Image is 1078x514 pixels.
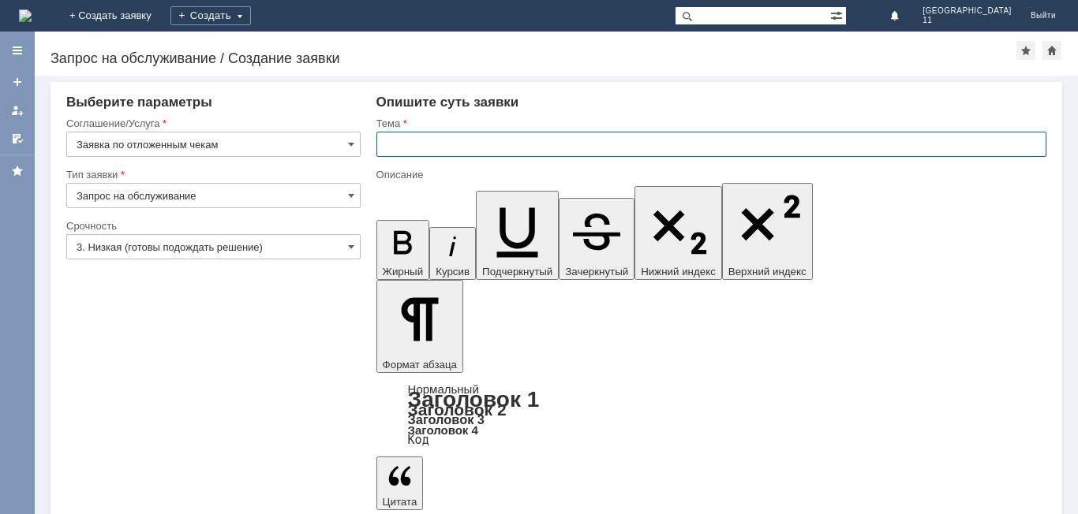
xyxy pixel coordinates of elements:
div: Запрос на обслуживание / Создание заявки [51,50,1016,66]
a: Код [408,433,429,447]
div: Соглашение/Услуга [66,118,357,128]
a: Заголовок 1 [408,387,540,412]
a: Заголовок 4 [408,423,478,437]
span: Зачеркнутый [565,266,628,277]
span: Формат абзаца [383,359,457,371]
span: Курсив [436,266,470,277]
div: Описание [376,169,1043,180]
span: Жирный [383,266,424,277]
a: Мои заявки [5,98,30,123]
div: Тип заявки [66,169,357,180]
span: Цитата [383,496,417,508]
span: Опишите суть заявки [376,95,519,110]
button: Зачеркнутый [559,198,634,280]
div: Создать [170,6,251,25]
button: Верхний индекс [722,183,813,280]
span: 11 [923,16,1012,25]
button: Подчеркнутый [476,191,559,280]
span: Расширенный поиск [830,7,846,22]
a: Нормальный [408,382,479,396]
a: Создать заявку [5,69,30,95]
button: Курсив [429,227,476,280]
button: Формат абзаца [376,280,463,373]
a: Заголовок 2 [408,400,507,419]
button: Цитата [376,456,424,510]
a: Заголовок 3 [408,412,485,426]
button: Нижний индекс [634,186,722,280]
div: Формат абзаца [376,384,1046,445]
span: Верхний индекс [728,266,807,277]
div: Сделать домашней страницей [1042,41,1061,60]
span: Нижний индекс [641,266,716,277]
button: Жирный [376,220,430,280]
img: logo [19,9,32,22]
a: Перейти на домашнюю страницу [19,9,32,22]
div: Срочность [66,221,357,231]
a: Мои согласования [5,126,30,151]
span: [GEOGRAPHIC_DATA] [923,6,1012,16]
div: Добавить в избранное [1016,41,1035,60]
span: Подчеркнутый [482,266,552,277]
span: Выберите параметры [66,95,212,110]
div: Тема [376,118,1043,128]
